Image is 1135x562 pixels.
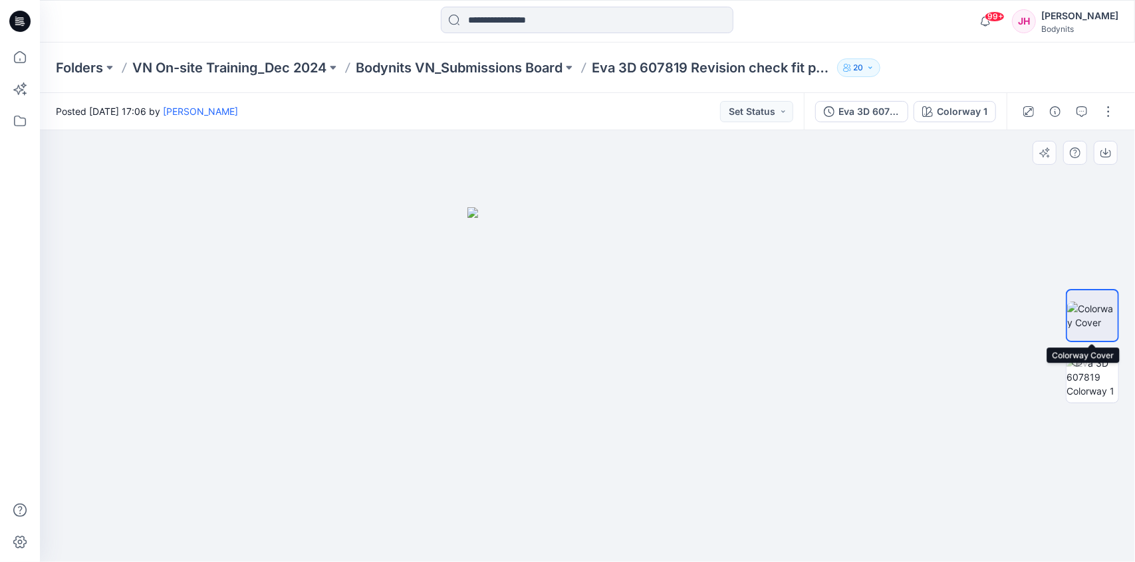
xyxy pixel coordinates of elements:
[1067,356,1118,398] img: Eva 3D 607819 Colorway 1
[1012,9,1036,33] div: JH
[1045,101,1066,122] button: Details
[854,60,864,75] p: 20
[163,106,238,117] a: [PERSON_NAME]
[937,104,987,119] div: Colorway 1
[592,58,832,77] p: Eva 3D 607819 Revision check fit pattern
[56,58,103,77] a: Folders
[914,101,996,122] button: Colorway 1
[467,207,707,562] img: eyJhbGciOiJIUzI1NiIsImtpZCI6IjAiLCJzbHQiOiJzZXMiLCJ0eXAiOiJKV1QifQ.eyJkYXRhIjp7InR5cGUiOiJzdG9yYW...
[837,58,880,77] button: 20
[985,11,1005,22] span: 99+
[1041,8,1118,24] div: [PERSON_NAME]
[1067,302,1118,329] img: Colorway Cover
[356,58,563,77] a: Bodynits VN_Submissions Board
[1041,24,1118,34] div: Bodynits
[132,58,326,77] a: VN On-site Training_Dec 2024
[56,104,238,118] span: Posted [DATE] 17:06 by
[815,101,908,122] button: Eva 3D 607819
[838,104,900,119] div: Eva 3D 607819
